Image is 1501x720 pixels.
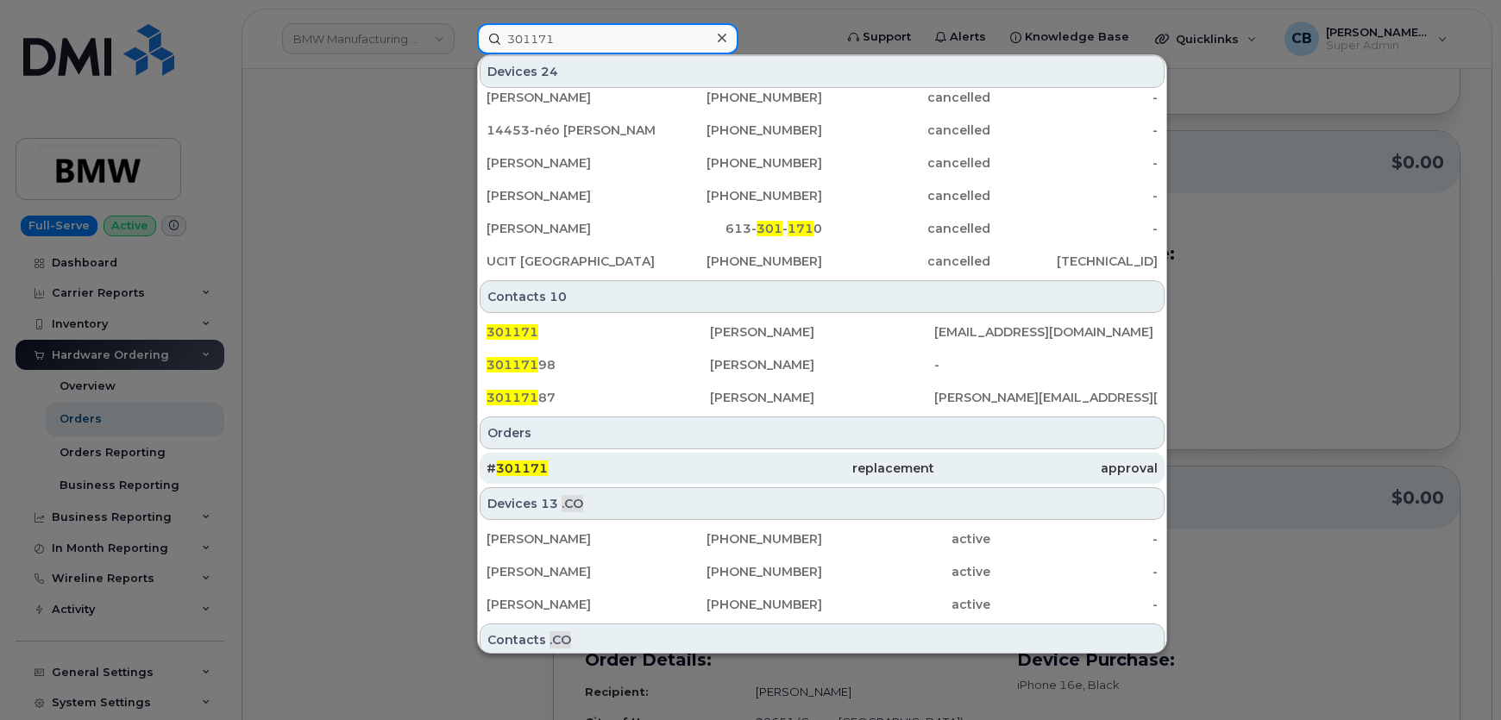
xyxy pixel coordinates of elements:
div: Devices [480,487,1165,520]
div: [PHONE_NUMBER] [655,253,823,270]
a: [PERSON_NAME][PHONE_NUMBER]cancelled- [480,82,1165,113]
div: - [990,89,1159,106]
span: 13 [541,495,558,512]
div: active [822,563,990,580]
div: cancelled [822,122,990,139]
div: active [822,596,990,613]
span: 301171 [487,324,538,340]
div: [PHONE_NUMBER] [655,154,823,172]
div: UCIT [GEOGRAPHIC_DATA] 4 [487,253,655,270]
div: Orders [480,416,1165,449]
div: Contacts [480,280,1165,313]
div: 613- - 0 [655,220,823,237]
span: 10 [550,288,567,305]
div: [TECHNICAL_ID] [990,253,1159,270]
input: Find something... [477,23,738,54]
div: Contacts [480,623,1165,656]
div: - [990,220,1159,237]
div: [PERSON_NAME][EMAIL_ADDRESS][DOMAIN_NAME] [934,389,1158,406]
div: - [990,154,1159,172]
div: cancelled [822,154,990,172]
div: [EMAIL_ADDRESS][DOMAIN_NAME] [934,323,1158,341]
div: Devices [480,55,1165,88]
span: .CO [562,495,583,512]
span: 301171 [487,357,538,373]
span: 301171 [487,390,538,405]
div: [PERSON_NAME] [487,154,655,172]
div: [PHONE_NUMBER] [655,89,823,106]
span: 301171 [496,460,548,476]
div: cancelled [822,220,990,237]
div: 14453-néo [PERSON_NAME] [487,122,655,139]
a: 30117198[PERSON_NAME]- [480,349,1165,380]
div: - [990,563,1159,580]
div: [PERSON_NAME] [710,356,933,373]
a: 14453-néo [PERSON_NAME][PHONE_NUMBER]cancelled- [480,115,1165,146]
div: [PHONE_NUMBER] [655,596,823,613]
div: cancelled [822,187,990,204]
div: [PERSON_NAME] [487,596,655,613]
iframe: Messenger Launcher [1426,645,1488,707]
div: [PERSON_NAME] [487,220,655,237]
span: 24 [541,63,558,80]
a: [PERSON_NAME][PHONE_NUMBER]active- [480,556,1165,587]
span: 301 [757,221,782,236]
div: [PHONE_NUMBER] [655,563,823,580]
div: [PERSON_NAME] [710,323,933,341]
div: - [934,356,1158,373]
div: cancelled [822,253,990,270]
div: [PERSON_NAME] [710,389,933,406]
a: [PERSON_NAME]613-301-1710cancelled- [480,213,1165,244]
div: [PERSON_NAME] [487,187,655,204]
div: # [487,460,710,477]
div: - [990,530,1159,548]
a: 30117187[PERSON_NAME][PERSON_NAME][EMAIL_ADDRESS][DOMAIN_NAME] [480,382,1165,413]
a: [PERSON_NAME][PHONE_NUMBER]cancelled- [480,180,1165,211]
div: approval [934,460,1158,477]
a: UCIT [GEOGRAPHIC_DATA] 4[PHONE_NUMBER]cancelled[TECHNICAL_ID] [480,246,1165,277]
div: - [990,596,1159,613]
div: replacement [710,460,933,477]
a: 301171[PERSON_NAME][EMAIL_ADDRESS][DOMAIN_NAME] [480,316,1165,347]
a: [PERSON_NAME][PHONE_NUMBER]cancelled- [480,147,1165,178]
span: .CO [550,631,571,648]
div: [PERSON_NAME] [487,530,655,548]
div: - [990,187,1159,204]
div: [PHONE_NUMBER] [655,122,823,139]
span: 171 [788,221,813,236]
div: [PHONE_NUMBER] [655,187,823,204]
a: [PERSON_NAME][PHONE_NUMBER]active- [480,589,1165,620]
div: cancelled [822,89,990,106]
div: 98 [487,356,710,373]
a: #301171replacementapproval [480,453,1165,484]
div: 87 [487,389,710,406]
div: [PERSON_NAME] [487,563,655,580]
div: [PHONE_NUMBER] [655,530,823,548]
div: [PERSON_NAME] [487,89,655,106]
div: - [990,122,1159,139]
a: [PERSON_NAME][PHONE_NUMBER]active- [480,523,1165,554]
div: active [822,530,990,548]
